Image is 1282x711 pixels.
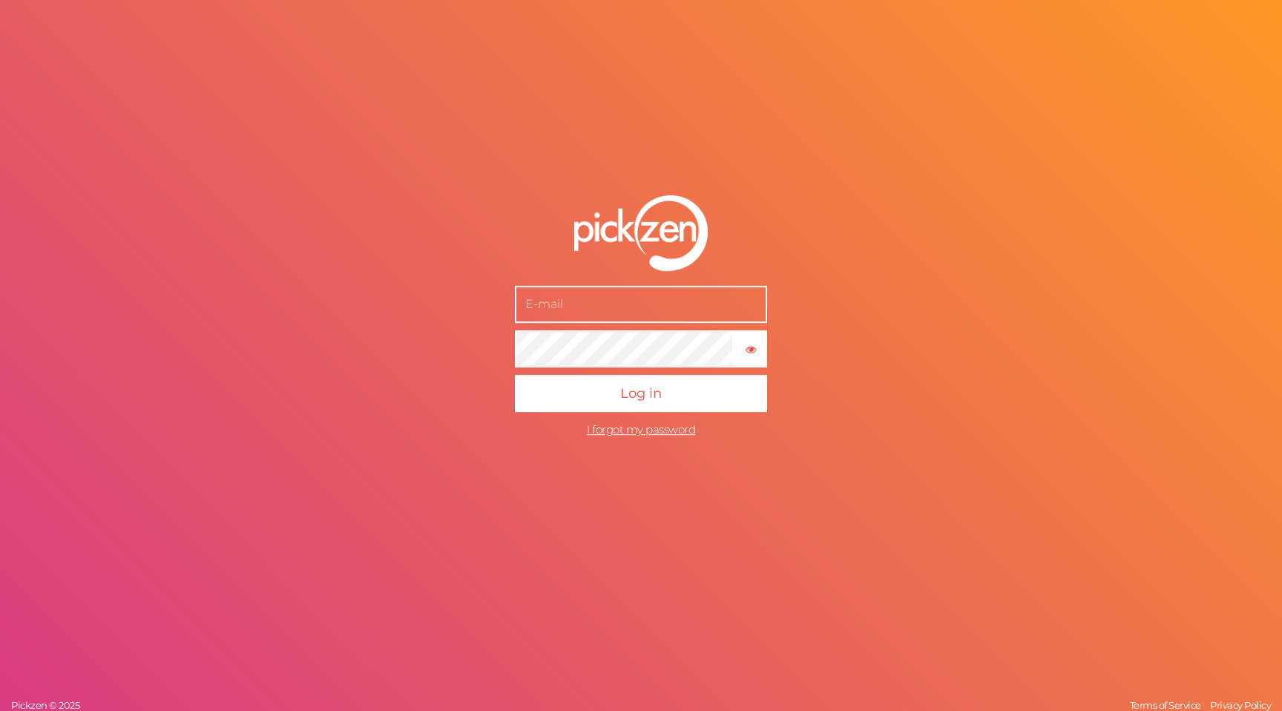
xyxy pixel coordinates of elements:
input: E-mail [515,286,767,323]
span: Privacy Policy [1210,699,1271,711]
a: Terms of Service [1126,699,1205,711]
a: I forgot my password [587,422,695,436]
button: Log in [515,375,767,412]
img: pz-logo-white.png [574,195,708,271]
a: Privacy Policy [1206,699,1275,711]
span: Terms of Service [1130,699,1201,711]
span: Log in [620,385,662,402]
a: Pickzen © 2025 [7,699,83,711]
